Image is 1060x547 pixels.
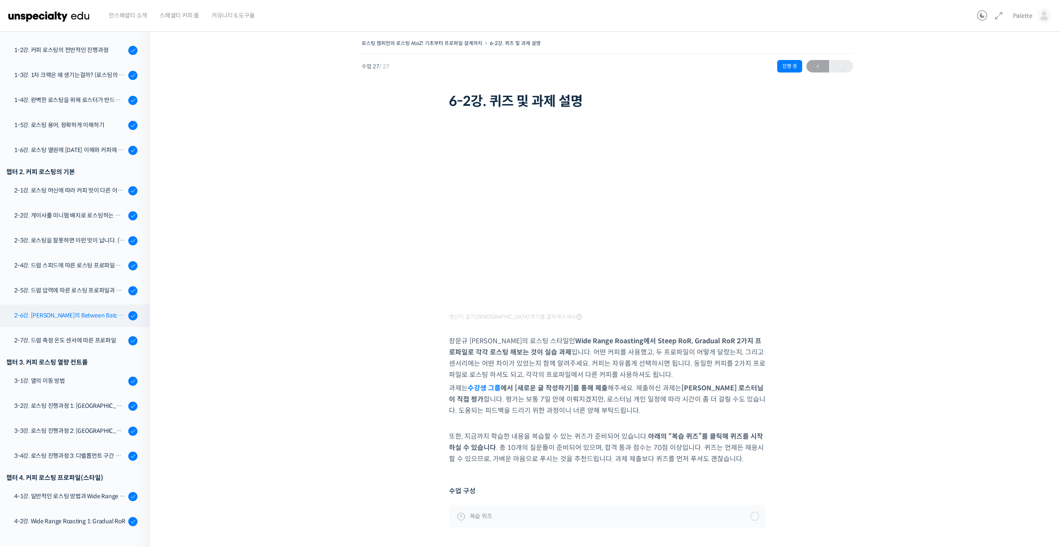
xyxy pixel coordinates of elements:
[14,211,126,220] div: 2-2강. 게이샤를 미니멈 배치로 로스팅하는 이유 (로스터기 용량과 배치 사이즈)
[6,166,137,177] div: 챕터 2. 커피 로스팅의 기본
[806,61,829,72] span: ←
[14,45,126,55] div: 1-2강. 커피 로스팅의 전반적인 진행과정
[14,286,126,295] div: 2-5강. 드럼 압력에 따른 로스팅 프로파일과 센서리
[449,432,763,452] strong: 아래의 “복습 퀴즈”를 클릭해 퀴즈를 시작하실 수 있습니다
[14,261,126,270] div: 2-4강. 드럼 스피드에 따른 로스팅 프로파일과 센서리
[379,63,389,70] span: / 27
[14,336,126,345] div: 2-7강. 드럼 측정 온도 센서에 따른 프로파일
[1013,12,1033,20] span: Palette
[362,40,482,46] a: 로스팅 챔피언의 로스팅 AtoZ! 기초부터 프로파일 설계까지
[806,60,829,72] a: ←이전
[55,264,107,285] a: 대화
[6,472,137,483] div: 챕터 4. 커피 로스팅 프로파일(스타일)
[76,277,86,284] span: 대화
[490,40,541,46] a: 6-2강. 퀴즈 및 과제 설명
[470,512,492,521] span: 복습 퀴즈
[14,451,126,460] div: 3-4강. 로스팅 진행과정 3: 디벨롭먼트 구간 열량 컨트롤
[14,145,126,155] div: 1-6강. 로스팅 열원에 [DATE] 이해와 커피에 미치는 영향
[14,70,126,80] div: 1-3강. 1차 크랙은 왜 생기는걸까? (로스팅의 물리적, 화학적 변화)
[14,95,126,105] div: 1-4강. 완벽한 로스팅을 위해 로스터가 반드시 갖춰야 할 것 (로스팅 목표 설정하기)
[449,314,582,320] span: 영상이 끊기[DEMOGRAPHIC_DATA] 여기를 클릭해주세요
[468,384,608,392] strong: 에서 [새로운 글 작성하기]를 통해 제출
[777,60,802,72] div: 진행 중
[449,505,766,527] a: 복습 퀴즈
[14,492,126,501] div: 4-1강. 일반적인 로스팅 방법과 Wide Range Roasting
[129,277,139,283] span: 설정
[449,93,766,109] h1: 6-2강. 퀴즈 및 과제 설명
[2,264,55,285] a: 홈
[14,311,126,320] div: 2-6강. [PERSON_NAME]의 Between Batch Protocol
[449,337,761,357] strong: Wide Range Roasting에서 Steep RoR, Gradual RoR 2가지 프로파일로 각각 로스팅 해보는 것이 실습 과제
[449,485,476,497] span: 수업 구성
[468,384,501,392] a: 수강생 그룹
[14,517,126,526] div: 4-2강. Wide Range Roasting 1: Gradual RoR
[449,431,766,465] p: 또한, 지금까지 학습한 내용을 복습할 수 있는 퀴즈가 준비되어 있습니다. . 총 10개의 질문들이 준비되어 있으며, 합격 통과 점수는 70점 이상입니다. 퀴즈는 언제든 재응시...
[14,426,126,435] div: 3-3강. 로스팅 진행과정 2: [GEOGRAPHIC_DATA], [GEOGRAPHIC_DATA] 구간 열량 컨트롤
[107,264,160,285] a: 설정
[14,376,126,385] div: 3-1강. 열의 이동 방법
[14,120,126,130] div: 1-5강. 로스팅 용어, 정확하게 이해하기
[26,277,31,283] span: 홈
[449,382,766,416] p: 과제는 해주세요. 제출하신 과제는 합니다. 평가는 보통 7일 안에 이뤄지겠지만, 로스터님 개인 일정에 따라 시간이 좀 더 걸릴 수도 있습니다. 도움되는 피드백을 드리기 위한 ...
[14,401,126,410] div: 3-2강. 로스팅 진행과정 1: [GEOGRAPHIC_DATA] 구간 열량 컨트롤
[449,384,763,404] strong: [PERSON_NAME] 로스터님이 직접 평가
[362,64,389,69] span: 수업 27
[6,357,137,368] div: 챕터 3. 커피 로스팅 열량 컨트롤
[14,236,126,245] div: 2-3강. 로스팅을 잘못하면 이런 맛이 납니다. (로스팅 디팩트의 이해)
[14,186,126,195] div: 2-1강. 로스팅 머신에 따라 커피 맛이 다른 이유 (로스팅 머신의 매커니즘과 열원)
[449,335,766,380] p: 장문규 [PERSON_NAME]의 로스팅 스타일인 입니다. 어떤 커피를 사용했고, 두 프로파일이 어떻게 달랐는지, 그리고 센서리에는 어떤 차이가 있었는지 함께 알려주세요. 커...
